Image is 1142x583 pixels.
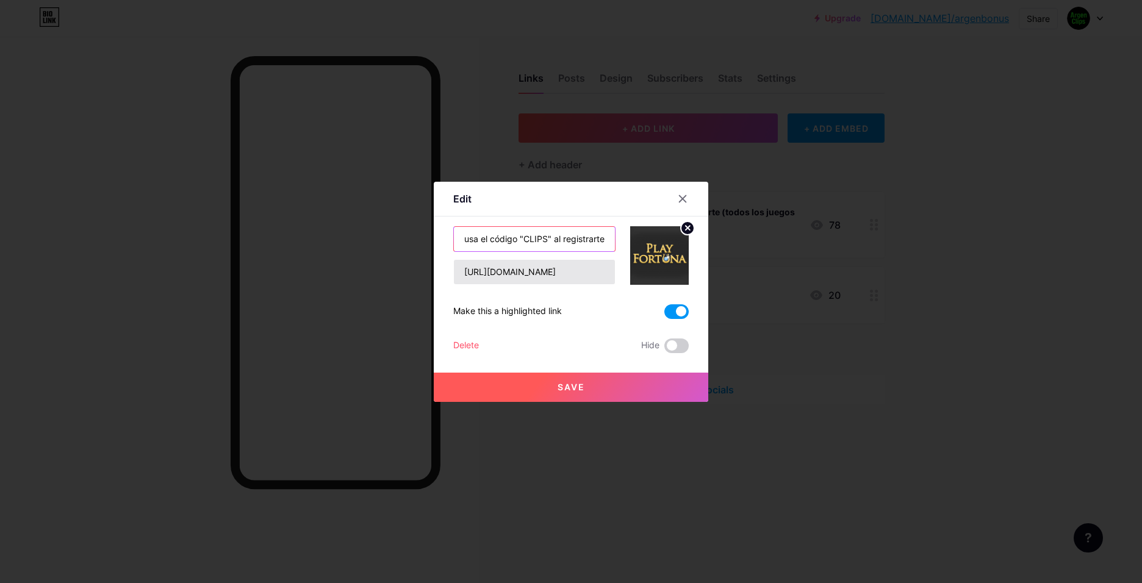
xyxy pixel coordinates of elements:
input: Title [454,227,615,251]
div: Edit [453,191,472,206]
button: Save [434,373,708,402]
input: URL [454,260,615,284]
div: Make this a highlighted link [453,304,562,319]
img: link_thumbnail [630,226,689,285]
span: Save [558,382,585,392]
div: Delete [453,338,479,353]
span: Hide [641,338,659,353]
